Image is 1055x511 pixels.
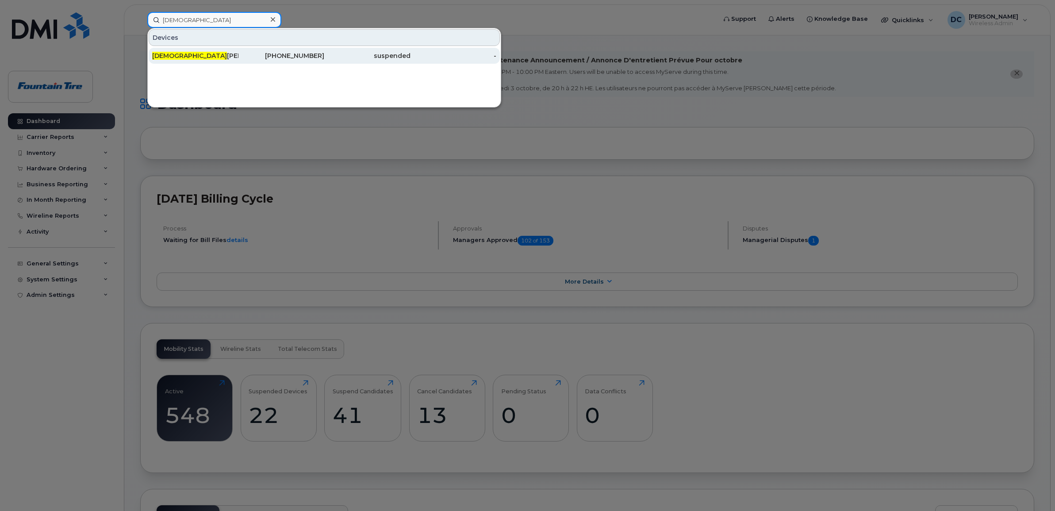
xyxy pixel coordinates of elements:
span: [DEMOGRAPHIC_DATA] [152,52,227,60]
a: [DEMOGRAPHIC_DATA][PERSON_NAME][PHONE_NUMBER]suspended- [149,48,500,64]
div: Devices [149,29,500,46]
div: [PERSON_NAME] [152,51,238,60]
div: - [410,51,497,60]
div: suspended [324,51,410,60]
iframe: Messenger Launcher [1017,473,1048,504]
div: [PHONE_NUMBER] [238,51,325,60]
